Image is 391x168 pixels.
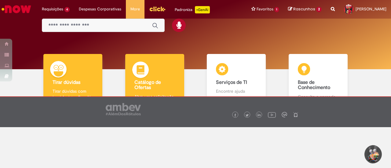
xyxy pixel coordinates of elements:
[32,54,114,107] a: Tirar dúvidas Tirar dúvidas com Lupi Assist e Gen Ai
[246,114,249,117] img: logo_footer_twitter.png
[114,54,196,107] a: Catálogo de Ofertas Abra uma solicitação
[134,79,161,91] b: Catálogo de Ofertas
[277,54,359,107] a: Base de Conhecimento Consulte e aprenda
[257,6,273,12] span: Favoritos
[356,6,386,12] span: [PERSON_NAME]
[258,113,261,117] img: logo_footer_linkedin.png
[106,103,141,115] img: logo_footer_ambev_rotulo_gray.png
[298,94,338,100] p: Consulte e aprenda
[316,7,322,12] span: 2
[282,112,287,117] img: logo_footer_workplace.png
[293,112,298,117] img: logo_footer_naosei.png
[195,6,210,13] p: +GenAi
[42,6,63,12] span: Requisições
[216,79,247,85] b: Serviços de TI
[53,79,80,85] b: Tirar dúvidas
[175,6,210,13] div: Padroniza
[134,94,175,100] p: Abra uma solicitação
[275,7,279,12] span: 1
[53,88,93,100] p: Tirar dúvidas com Lupi Assist e Gen Ai
[149,4,166,13] img: click_logo_yellow_360x200.png
[79,6,121,12] span: Despesas Corporativas
[130,6,140,12] span: More
[216,88,257,94] p: Encontre ajuda
[195,54,277,107] a: Serviços de TI Encontre ajuda
[64,7,70,12] span: 4
[298,79,330,91] b: Base de Conhecimento
[268,111,276,119] img: logo_footer_youtube.png
[1,3,32,15] img: ServiceNow
[364,145,382,163] button: Iniciar Conversa de Suporte
[288,6,322,12] a: Rascunhos
[234,114,237,117] img: logo_footer_facebook.png
[293,6,315,12] span: Rascunhos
